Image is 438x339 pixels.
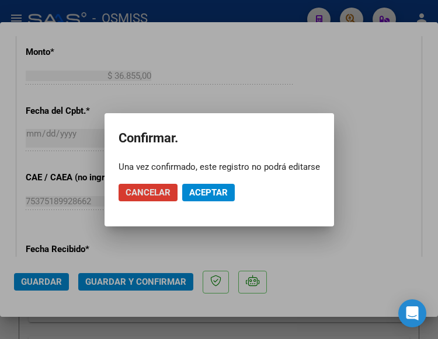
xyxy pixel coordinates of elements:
[398,299,426,327] div: Open Intercom Messenger
[182,184,235,201] button: Aceptar
[119,127,320,149] h2: Confirmar.
[189,187,228,198] span: Aceptar
[119,184,178,201] button: Cancelar
[126,187,171,198] span: Cancelar
[119,161,320,173] div: Una vez confirmado, este registro no podrá editarse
